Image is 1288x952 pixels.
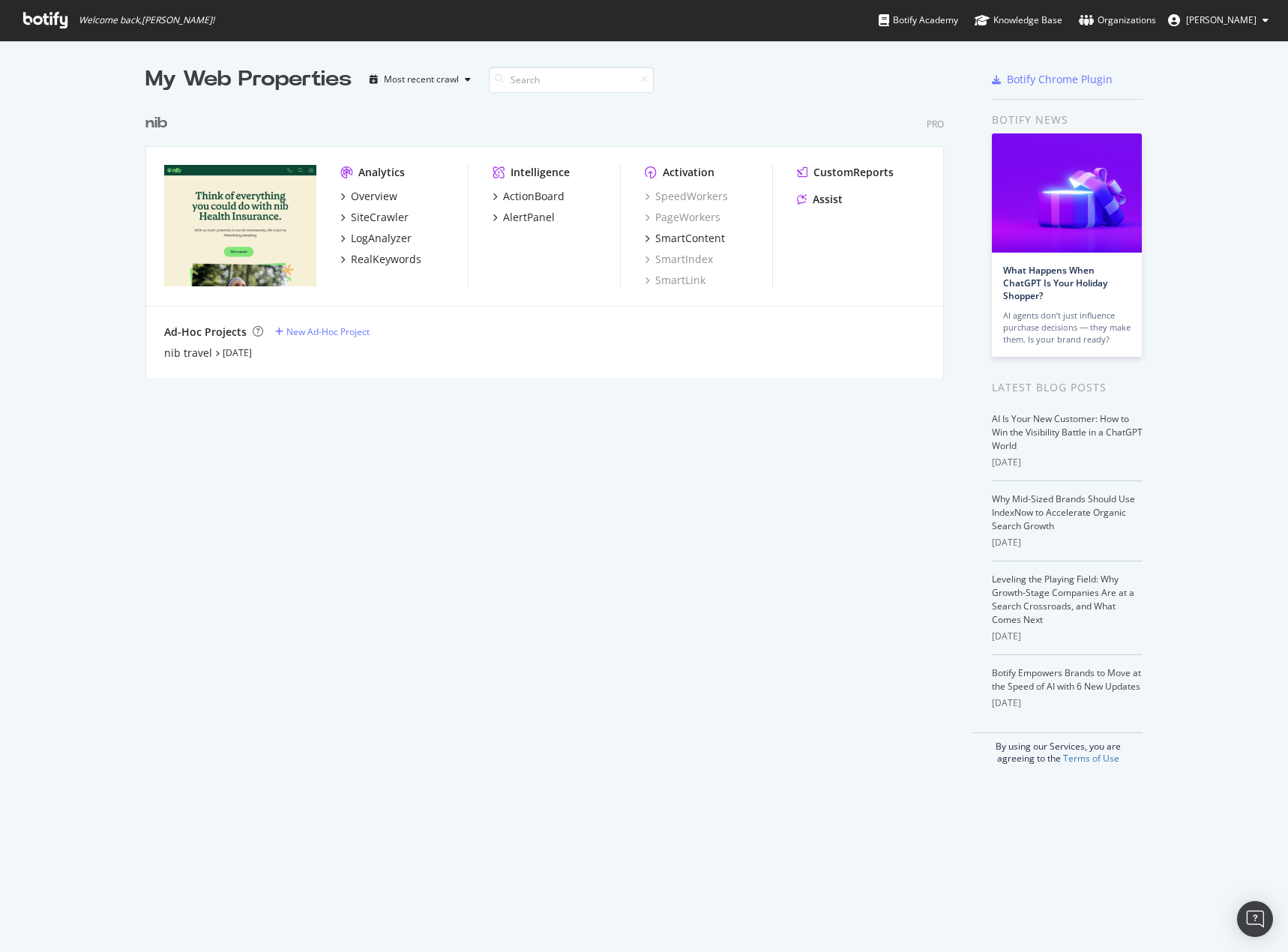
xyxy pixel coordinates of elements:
[1063,752,1119,765] a: Terms of Use
[992,412,1143,452] a: AI Is Your New Customer: How to Win the Visibility Battle in a ChatGPT World
[351,231,412,246] div: LogAnalyzer
[992,379,1143,396] div: Latest Blog Posts
[164,346,212,361] a: nib travel
[992,696,1143,710] div: [DATE]
[358,165,405,180] div: Analytics
[992,573,1134,626] a: Leveling the Playing Field: Why Growth-Stage Companies Are at a Search Crossroads, and What Comes...
[493,189,565,204] a: ActionBoard
[813,165,894,180] div: CustomReports
[992,630,1143,643] div: [DATE]
[992,492,1135,532] a: Why Mid-Sized Brands Should Use IndexNow to Accelerate Organic Search Growth
[340,210,409,225] a: SiteCrawler
[1237,901,1273,937] div: Open Intercom Messenger
[655,231,725,246] div: SmartContent
[145,94,956,378] div: grid
[992,72,1113,87] a: Botify Chrome Plugin
[1003,310,1131,346] div: AI agents don’t just influence purchase decisions — they make them. Is your brand ready?
[145,112,173,134] a: nib
[797,165,894,180] a: CustomReports
[145,64,352,94] div: My Web Properties
[503,210,555,225] div: AlertPanel
[1079,13,1156,28] div: Organizations
[384,75,459,84] div: Most recent crawl
[992,133,1142,253] img: What Happens When ChatGPT Is Your Holiday Shopper?
[1156,8,1281,32] button: [PERSON_NAME]
[79,14,214,26] span: Welcome back, [PERSON_NAME] !
[992,456,1143,469] div: [DATE]
[364,67,477,91] button: Most recent crawl
[645,189,728,204] a: SpeedWorkers
[879,13,958,28] div: Botify Academy
[164,325,247,340] div: Ad-Hoc Projects
[973,732,1143,765] div: By using our Services, you are agreeing to the
[145,112,167,134] div: nib
[489,67,654,93] input: Search
[1003,264,1107,302] a: What Happens When ChatGPT Is Your Holiday Shopper?
[286,325,370,338] div: New Ad-Hoc Project
[813,192,843,207] div: Assist
[797,192,843,207] a: Assist
[663,165,714,180] div: Activation
[340,231,412,246] a: LogAnalyzer
[164,165,316,286] img: www.nib.com.au
[1186,13,1257,26] span: Callan Hoppe
[493,210,555,225] a: AlertPanel
[340,189,397,204] a: Overview
[351,189,397,204] div: Overview
[351,210,409,225] div: SiteCrawler
[992,536,1143,549] div: [DATE]
[975,13,1062,28] div: Knowledge Base
[351,252,421,267] div: RealKeywords
[503,189,565,204] div: ActionBoard
[645,210,720,225] a: PageWorkers
[927,118,944,130] div: Pro
[340,252,421,267] a: RealKeywords
[1007,72,1113,87] div: Botify Chrome Plugin
[645,231,725,246] a: SmartContent
[645,273,705,288] a: SmartLink
[992,112,1143,128] div: Botify news
[645,252,713,267] a: SmartIndex
[275,325,370,338] a: New Ad-Hoc Project
[223,346,252,359] a: [DATE]
[992,666,1141,693] a: Botify Empowers Brands to Move at the Speed of AI with 6 New Updates
[511,165,570,180] div: Intelligence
